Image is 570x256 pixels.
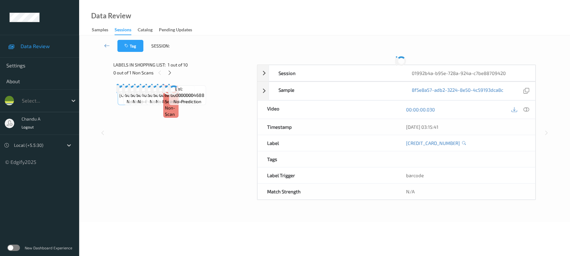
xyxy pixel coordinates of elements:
div: [DATE] 03:15:41 [406,124,526,130]
div: Pending Updates [159,27,192,34]
span: Labels in shopping list: [113,62,166,68]
div: 01992b4a-b95e-728a-924a-c7be88709420 [402,65,536,81]
span: Session: [151,43,170,49]
a: Samples [92,26,115,34]
span: no-prediction [162,98,190,105]
span: no-prediction [173,98,201,105]
span: no-prediction [156,98,184,105]
div: Sample8f5e8a57-adb2-3224-8e50-4c59193dca8c [257,82,536,100]
div: Sessions [115,27,131,35]
div: 0 out of 1 Non Scans [113,69,253,77]
a: Catalog [138,26,159,34]
a: 00:00:00.030 [406,106,435,113]
div: Session [269,65,402,81]
div: barcode [397,167,535,183]
div: Data Review [91,13,131,19]
div: N/A [397,184,535,199]
a: Sessions [115,26,138,35]
a: 8f5e8a57-adb2-3224-8e50-4c59193dca8c [412,87,503,95]
span: Label: 0000000004688 [171,86,204,98]
a: [CREDIT_CARD_NUMBER] [406,140,460,146]
span: no-prediction [127,98,154,105]
span: no-prediction [150,98,178,105]
button: Tag [117,40,143,52]
span: non-scan [165,105,177,117]
div: Session01992b4a-b95e-728a-924a-c7be88709420 [257,65,536,81]
div: Label Trigger [258,167,396,183]
a: Pending Updates [159,26,198,34]
span: no-prediction [138,98,166,105]
div: Video [258,101,396,119]
span: no-prediction [133,98,160,105]
div: Match Strength [258,184,396,199]
div: Sample [269,82,402,100]
span: Label: Non-Scan [165,86,177,105]
div: Catalog [138,27,153,34]
div: Samples [92,27,108,34]
div: Tags [258,151,396,167]
div: Timestamp [258,119,396,135]
div: Label [258,135,396,151]
span: 1 out of 10 [168,62,188,68]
